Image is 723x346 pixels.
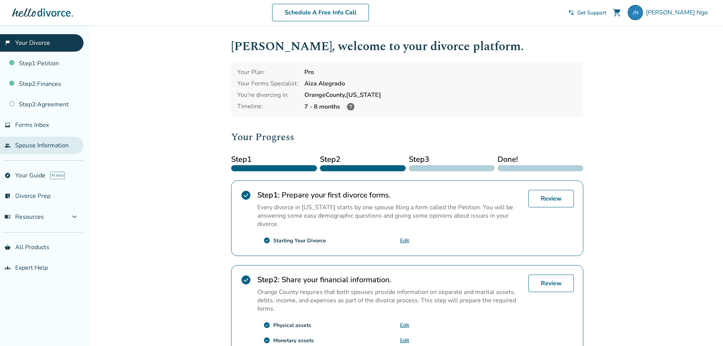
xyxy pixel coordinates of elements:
iframe: Chat Widget [685,310,723,346]
img: jessica.ngo0406@gmail.com [628,5,643,20]
div: Orange County, [US_STATE] [304,91,577,99]
span: inbox [5,122,11,128]
span: list_alt_check [5,193,11,199]
div: Starting Your Divorce [273,237,326,244]
strong: Step 1 : [257,190,280,200]
div: Pro [304,68,577,76]
a: Review [528,190,574,207]
h2: Prepare your first divorce forms. [257,190,522,200]
p: Every divorce in [US_STATE] starts by one spouse filing a form called the Petition. You will be a... [257,203,522,228]
span: check_circle [263,337,270,344]
span: people [5,142,11,149]
span: explore [5,172,11,179]
a: Edit [400,237,409,244]
div: You're divorcing in: [237,91,298,99]
span: groups [5,265,11,271]
div: 7 - 8 months [304,102,577,111]
span: expand_more [70,212,79,221]
span: check_circle [263,237,270,244]
span: check_circle [263,322,270,329]
span: flag_2 [5,40,11,46]
span: shopping_cart [613,8,622,17]
span: phone_in_talk [568,9,574,16]
span: [PERSON_NAME] Ngo [646,8,711,17]
h1: [PERSON_NAME] , welcome to your divorce platform. [231,37,583,56]
span: Done! [498,154,583,165]
div: Aiza Alegrado [304,79,577,88]
span: AI beta [50,172,65,179]
span: Get Support [577,9,606,16]
a: Review [528,275,574,292]
h2: Share your financial information. [257,275,522,285]
span: menu_book [5,214,11,220]
span: check_circle [241,275,251,285]
div: Your Plan: [237,68,298,76]
a: Schedule A Free Info Call [272,4,369,21]
span: Forms Inbox [15,121,49,129]
span: Resources [5,213,44,221]
h2: Your Progress [231,130,583,145]
a: Edit [400,337,409,344]
div: Physical assets [273,322,311,329]
span: Step 3 [409,154,495,165]
strong: Step 2 : [257,275,280,285]
span: check_circle [241,190,251,201]
div: Monetary assets [273,337,314,344]
span: Step 2 [320,154,406,165]
span: shopping_basket [5,244,11,250]
div: Your Forms Specialist: [237,79,298,88]
a: phone_in_talkGet Support [568,9,606,16]
a: Edit [400,322,409,329]
p: Orange County requires that both spouses provide information on separate and marital assets, debt... [257,288,522,313]
span: Step 1 [231,154,317,165]
div: Timeline: [237,102,298,111]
